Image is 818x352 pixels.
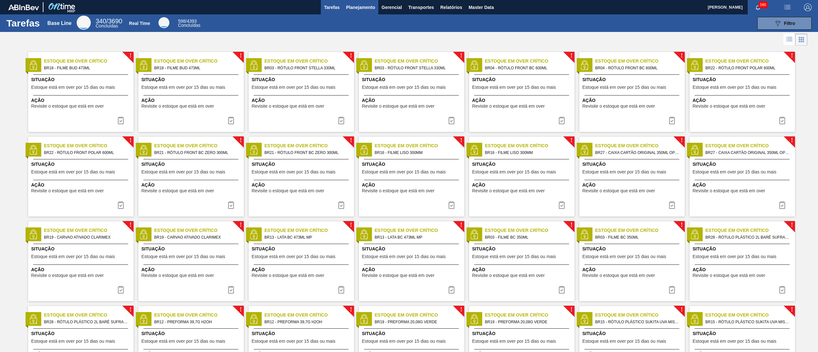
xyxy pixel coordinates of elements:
img: status [359,230,369,239]
span: Ação [362,182,463,188]
span: Situação [362,76,463,83]
span: Situação [693,246,793,252]
span: / 3690 [96,18,122,25]
img: status [359,60,369,70]
span: Estoque está em over por 15 dias ou mais [252,170,336,174]
button: icon-task complete [664,199,680,211]
span: Estoque em Over Crítico [375,142,464,149]
span: ! [460,138,462,143]
span: BR15 - RÓTULO PLÁSTICO SUKITA UVA MISTA 2L H [706,318,790,325]
div: Base Line [96,19,122,28]
span: Ação [583,266,683,273]
span: ! [791,223,793,227]
span: BR19 - PREFORMA 20,08G VERDE [375,318,459,325]
span: Revisite o estoque que está em over [583,273,655,278]
span: Revisite o estoque que está em over [693,273,765,278]
span: ! [681,138,683,143]
span: Ação [472,266,573,273]
span: Revisite o estoque que está em over [583,104,655,109]
span: Revisite o estoque que está em over [583,188,655,193]
span: Estoque está em over por 15 dias ou mais [693,339,776,344]
span: Ação [362,266,463,273]
span: Concluídas [178,23,200,28]
img: icon-task complete [227,117,235,124]
span: Estoque está em over por 15 dias ou mais [252,339,336,344]
span: ! [791,53,793,58]
span: Estoque em Over Crítico [44,312,134,318]
span: Revisite o estoque que está em over [362,273,435,278]
span: ! [240,307,242,312]
span: BR22 - RÓTULO FRONT POLAR 600ML [44,149,128,156]
img: status [249,230,259,239]
span: BR19 - PREFORMA 20,08G VERDE [485,318,569,325]
div: Completar tarefa: 30084044 [334,283,349,296]
span: Estoque em Over Crítico [154,227,244,234]
img: icon-task complete [337,117,345,124]
button: icon-task complete [113,283,128,296]
span: Revisite o estoque que está em over [472,188,545,193]
span: Estoque está em over por 15 dias ou mais [693,170,776,174]
span: Estoque em Over Crítico [706,142,795,149]
span: ! [240,138,242,143]
span: 598 [178,19,185,24]
span: Situação [142,161,242,168]
span: Estoque em Over Crítico [595,58,685,65]
span: Situação [31,246,132,252]
span: Ação [142,266,242,273]
span: Revisite o estoque que está em over [142,273,214,278]
span: Situação [252,330,352,337]
img: status [139,145,148,155]
span: Estoque em Over Crítico [44,142,134,149]
img: status [28,145,38,155]
span: Estoque em Over Crítico [154,58,244,65]
span: Situação [362,161,463,168]
div: Completar tarefa: 30084037 [444,114,459,127]
span: Estoque está em over por 15 dias ou mais [362,85,446,90]
img: status [249,60,259,70]
span: Estoque em Over Crítico [265,142,354,149]
span: ! [129,223,131,227]
button: icon-task complete [444,199,459,211]
span: Situação [472,330,573,337]
span: BR03 - FILME BC 350ML [595,234,680,241]
img: status [469,60,479,70]
span: Estoque está em over por 15 dias ou mais [31,85,115,90]
span: Ação [142,97,242,104]
div: Completar tarefa: 30084044 [444,283,459,296]
span: Situação [142,330,242,337]
div: Real Time [129,21,150,26]
span: Estoque em Over Crítico [595,227,685,234]
div: Completar tarefa: 30084045 [664,283,680,296]
span: Estoque em Over Crítico [595,312,685,318]
span: Ação [31,182,132,188]
span: Situação [472,161,573,168]
span: BR03 - RÓTULO FRONT STELLA 330ML [265,65,349,72]
span: Revisite o estoque que está em over [362,104,435,109]
span: Situação [583,246,683,252]
div: Real Time [178,19,200,27]
img: status [139,314,148,324]
span: Estoque está em over por 15 dias ou mais [472,339,556,344]
img: status [580,60,589,70]
span: Revisite o estoque que está em over [472,104,545,109]
div: Completar tarefa: 30084041 [444,199,459,211]
span: ! [350,138,352,143]
span: Ação [472,97,573,104]
span: Ação [583,97,683,104]
span: BR13 - LATA BC 473ML MP [265,234,349,241]
img: status [690,230,699,239]
span: BR18 - FILME BUD 473ML [44,65,128,72]
span: Situação [362,246,463,252]
span: Estoque está em over por 15 dias ou mais [142,85,225,90]
img: icon-task complete [778,286,786,294]
img: status [28,314,38,324]
span: Estoque está em over por 15 dias ou mais [252,254,336,259]
img: icon-task complete [448,201,455,209]
button: icon-task complete [223,199,239,211]
span: Estoque está em over por 15 dias ou mais [362,170,446,174]
button: icon-task complete [334,199,349,211]
span: ! [681,307,683,312]
span: Situação [472,76,573,83]
span: ! [350,307,352,312]
span: BR27 - CAIXA CARTÃO ORIGINAL 350ML OPEN CORNER [706,149,790,156]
